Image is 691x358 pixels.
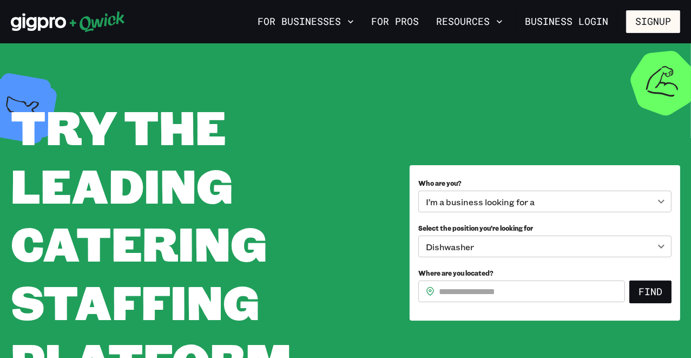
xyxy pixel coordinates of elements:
[629,281,672,303] button: Find
[418,179,462,187] span: Who are you?
[253,12,358,31] button: For Businesses
[418,191,672,212] div: I’m a business looking for a
[418,236,672,257] div: Dishwasher
[626,10,680,33] button: Signup
[367,12,423,31] a: For Pros
[418,269,493,277] span: Where are you located?
[432,12,507,31] button: Resources
[516,10,617,33] a: Business Login
[418,224,533,232] span: Select the position you’re looking for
